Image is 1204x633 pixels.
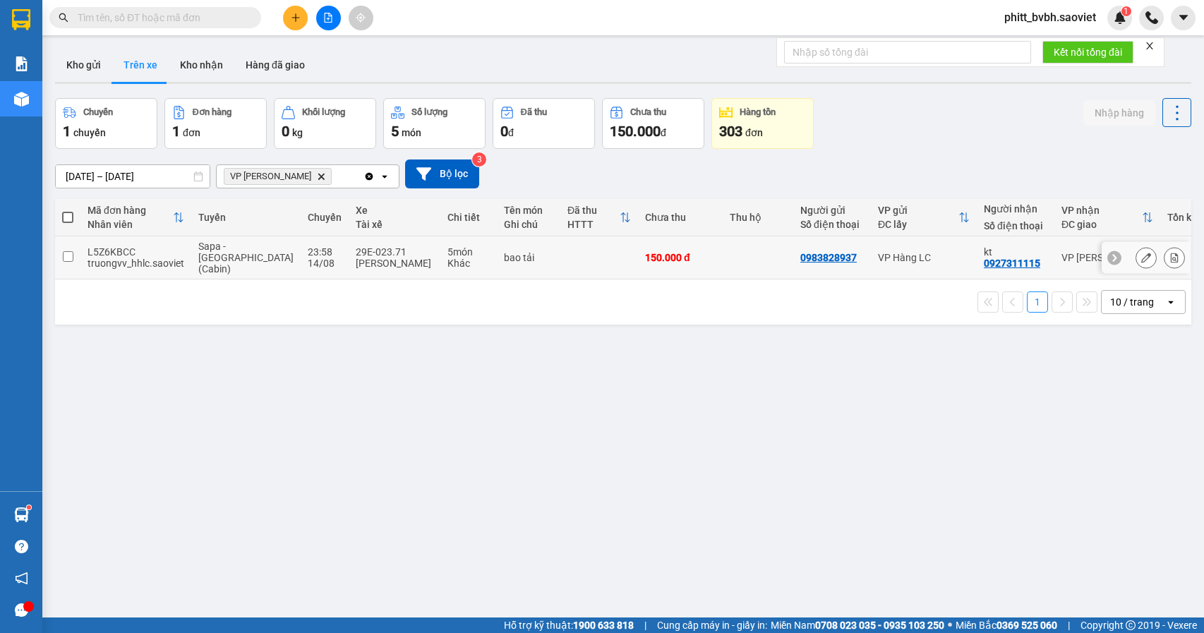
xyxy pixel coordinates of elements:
[610,123,661,140] span: 150.000
[745,127,763,138] span: đơn
[363,171,375,182] svg: Clear all
[493,98,595,149] button: Đã thu0đ
[402,127,421,138] span: món
[14,507,29,522] img: warehouse-icon
[878,219,958,230] div: ĐC lấy
[1083,100,1155,126] button: Nhập hàng
[730,212,786,223] div: Thu hộ
[14,56,29,71] img: solution-icon
[391,123,399,140] span: 5
[349,6,373,30] button: aim
[198,241,294,275] span: Sapa - [GEOGRAPHIC_DATA] (Cabin)
[504,252,553,263] div: bao tải
[504,205,553,216] div: Tên món
[948,622,952,628] span: ⚪️
[308,258,342,269] div: 14/08
[224,168,332,185] span: VP Bảo Hà, close by backspace
[12,9,30,30] img: logo-vxr
[234,48,316,82] button: Hàng đã giao
[1165,296,1176,308] svg: open
[1136,247,1157,268] div: Sửa đơn hàng
[984,246,1047,258] div: kt
[356,246,433,258] div: 29E-023.71
[282,123,289,140] span: 0
[1068,617,1070,633] span: |
[657,617,767,633] span: Cung cấp máy in - giấy in:
[383,98,486,149] button: Số lượng5món
[500,123,508,140] span: 0
[292,127,303,138] span: kg
[308,246,342,258] div: 23:58
[521,107,547,117] div: Đã thu
[800,219,864,230] div: Số điện thoại
[508,127,514,138] span: đ
[15,603,28,617] span: message
[602,98,704,149] button: Chưa thu150.000đ
[73,127,106,138] span: chuyến
[1061,252,1153,263] div: VP [PERSON_NAME]
[88,205,173,216] div: Mã đơn hàng
[997,620,1057,631] strong: 0369 525 060
[573,620,634,631] strong: 1900 633 818
[719,123,742,140] span: 303
[956,617,1057,633] span: Miền Bắc
[815,620,944,631] strong: 0708 023 035 - 0935 103 250
[78,10,244,25] input: Tìm tên, số ĐT hoặc mã đơn
[27,505,31,510] sup: 1
[317,172,325,181] svg: Delete
[871,199,977,236] th: Toggle SortBy
[1145,11,1158,24] img: phone-icon
[1124,6,1128,16] span: 1
[172,123,180,140] span: 1
[560,199,638,236] th: Toggle SortBy
[784,41,1031,64] input: Nhập số tổng đài
[88,246,184,258] div: L5Z6KBCC
[1167,212,1203,223] div: Tồn kho
[59,13,68,23] span: search
[55,98,157,149] button: Chuyến1chuyến
[740,107,776,117] div: Hàng tồn
[644,617,646,633] span: |
[1126,620,1136,630] span: copyright
[984,203,1047,215] div: Người nhận
[1027,291,1048,313] button: 1
[878,205,958,216] div: VP gửi
[1061,219,1142,230] div: ĐC giao
[645,252,716,263] div: 150.000 đ
[800,205,864,216] div: Người gửi
[356,205,433,216] div: Xe
[1171,6,1196,30] button: caret-down
[1061,205,1142,216] div: VP nhận
[1042,41,1133,64] button: Kết nối tổng đài
[302,107,345,117] div: Khối lượng
[169,48,234,82] button: Kho nhận
[335,169,336,183] input: Selected VP Bảo Hà.
[55,48,112,82] button: Kho gửi
[83,107,113,117] div: Chuyến
[472,152,486,167] sup: 3
[356,219,433,230] div: Tài xế
[504,617,634,633] span: Hỗ trợ kỹ thuật:
[1145,41,1155,51] span: close
[645,212,716,223] div: Chưa thu
[711,98,814,149] button: Hàng tồn303đơn
[88,219,173,230] div: Nhân viên
[15,540,28,553] span: question-circle
[878,252,970,263] div: VP Hàng LC
[274,98,376,149] button: Khối lượng0kg
[283,6,308,30] button: plus
[1110,295,1154,309] div: 10 / trang
[14,92,29,107] img: warehouse-icon
[88,258,184,269] div: truongvv_hhlc.saoviet
[1054,44,1122,60] span: Kết nối tổng đài
[800,252,857,263] div: 0983828937
[379,171,390,182] svg: open
[291,13,301,23] span: plus
[411,107,447,117] div: Số lượng
[447,258,490,269] div: Khác
[183,127,200,138] span: đơn
[1121,6,1131,16] sup: 1
[308,212,342,223] div: Chuyến
[630,107,666,117] div: Chưa thu
[80,199,191,236] th: Toggle SortBy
